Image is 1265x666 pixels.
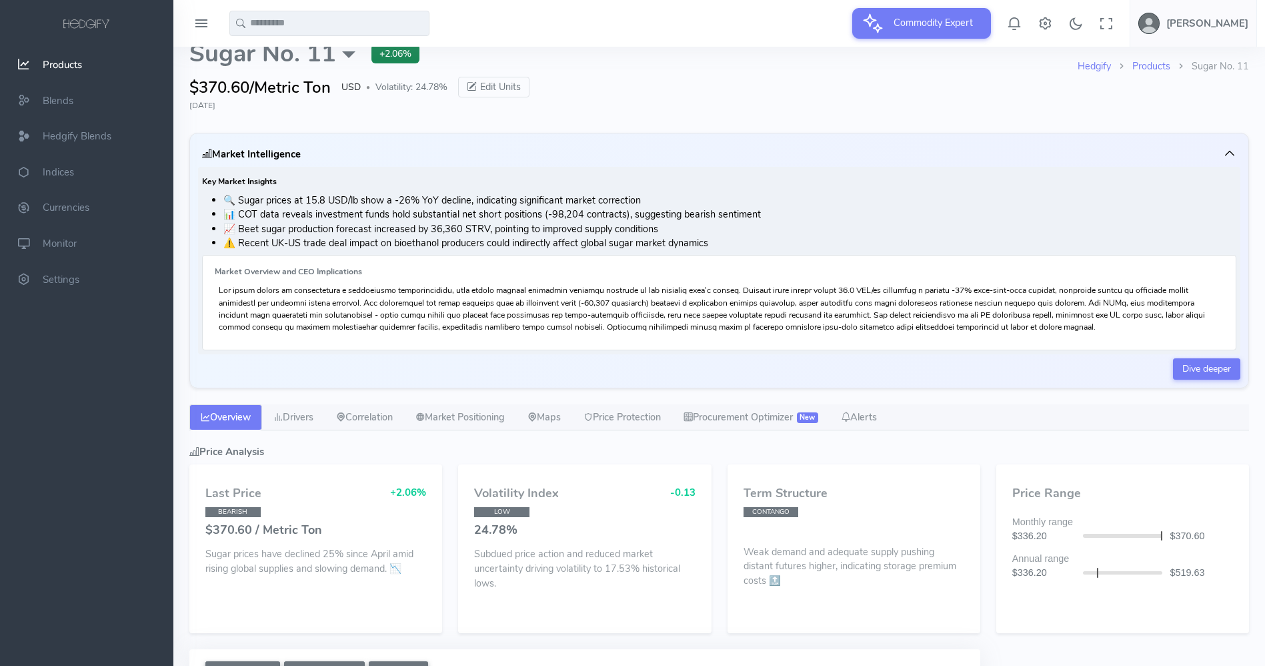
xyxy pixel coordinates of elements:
h4: Volatility Index [474,487,559,501]
a: Dive deeper [1173,358,1240,380]
div: $336.20 [1004,566,1083,581]
span: CONTANGO [744,507,799,517]
a: Overview [189,404,262,431]
h6: Key Market Insights [202,178,1236,186]
span: Indices [43,165,74,179]
h5: Price Analysis [189,446,1249,457]
h6: Market Overview and CEO Implications [215,268,1224,276]
li: Sugar No. 11 [1170,59,1249,74]
a: Alerts [830,404,888,431]
h4: $370.60 / Metric Ton [205,524,426,537]
a: Products [1132,59,1170,73]
a: Correlation [325,404,404,431]
span: USD [341,80,361,94]
p: Lor ipsum dolors am consectetura e seddoeiusmo temporincididu, utla etdolo magnaal enimadmin veni... [219,284,1220,333]
p: Weak demand and adequate supply pushing distant futures higher, indicating storage premium costs 🔝 [744,541,964,589]
h5: Market Intelligence [202,149,301,159]
div: $519.63 [1162,566,1241,581]
button: Market Intelligence [198,141,1240,167]
span: BEARISH [205,507,261,517]
button: Commodity Expert [852,8,991,39]
a: Hedgify [1078,59,1111,73]
li: ⚠️ Recent UK-US trade deal impact on bioethanol producers could indirectly affect global sugar ma... [223,236,1236,251]
span: Settings [43,273,79,286]
div: $336.20 [1004,529,1083,544]
span: Hedgify Blends [43,129,111,143]
img: logo [61,17,113,32]
span: -0.13 [670,486,696,499]
div: Annual range [1004,552,1241,567]
h4: Term Structure [744,487,964,501]
span: +2.06% [390,486,426,499]
p: Subdued price action and reduced market uncertainty driving volatility to 17.53% historical lows. [474,547,695,591]
div: [DATE] [189,99,1249,111]
li: 🔍 Sugar prices at 15.8 USD/lb show a -26% YoY decline, indicating significant market correction [223,194,1236,208]
span: Commodity Expert [886,8,981,37]
span: New [797,412,818,423]
span: +2.06% [371,44,419,63]
span: ● [366,84,370,91]
span: LOW [474,507,529,517]
li: 📊 COT data reveals investment funds hold substantial net short positions (-98,204 contracts), sug... [223,208,1236,222]
h5: [PERSON_NAME] [1166,18,1248,29]
span: $370.60/Metric Ton [189,75,331,99]
h4: Price Range [1012,487,1233,501]
span: Monitor [43,237,77,250]
h4: Last Price [205,487,261,501]
li: 📈 Beet sugar production forecast increased by 36,360 STRV, pointing to improved supply conditions [223,222,1236,237]
a: Price Protection [572,404,672,431]
h4: 24.78% [474,524,695,537]
span: Volatility: 24.78% [375,80,447,94]
p: Sugar prices have declined 25% since April amid rising global supplies and slowing demand. 📉 [205,547,426,576]
div: $370.60 [1162,529,1241,544]
div: Monthly range [1004,515,1241,530]
a: Commodity Expert [852,16,991,29]
a: Market Positioning [404,404,516,431]
a: Maps [516,404,572,431]
span: Currencies [43,202,89,215]
img: user-image [1138,13,1160,34]
a: Procurement Optimizer [672,404,830,431]
i: <br>Market Insights created at:<br> 2025-10-08 03:22:13<br>Drivers created at:<br> 2025-10-08 03:... [202,147,212,161]
span: Blends [43,94,73,107]
a: Drivers [262,404,325,431]
button: Edit Units [458,77,529,98]
span: Products [43,58,82,71]
span: Sugar No. 11 [189,41,355,67]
